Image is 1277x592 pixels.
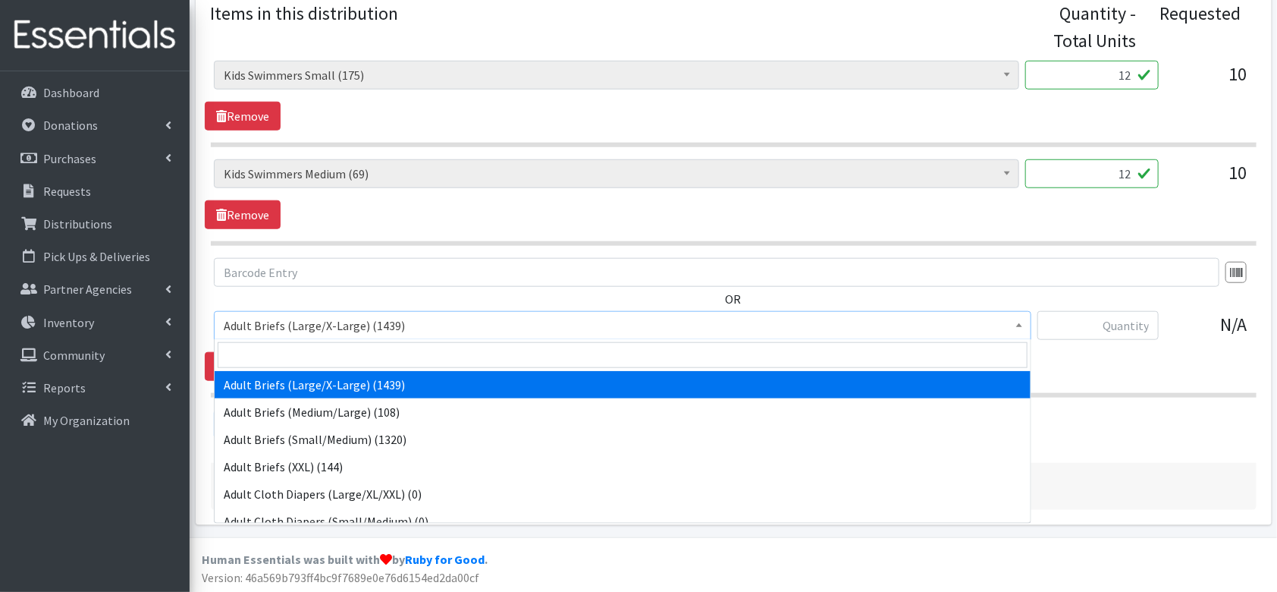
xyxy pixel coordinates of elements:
a: Pick Ups & Deliveries [6,241,184,272]
a: Donations [6,110,184,140]
p: Dashboard [43,85,99,100]
p: Requests [43,184,91,199]
p: My Organization [43,413,130,428]
a: Distributions [6,209,184,239]
p: Purchases [43,151,96,166]
div: N/A [1171,311,1247,352]
a: Partner Agencies [6,274,184,304]
p: Pick Ups & Deliveries [43,249,150,264]
a: Remove [205,200,281,229]
input: Quantity [1025,159,1159,188]
a: Reports [6,373,184,403]
a: Inventory [6,307,184,338]
strong: Human Essentials was built with by . [202,552,488,567]
a: Community [6,340,184,370]
span: Adult Briefs (Large/X-Large) (1439) [214,311,1031,340]
div: 10 [1171,61,1247,102]
input: Barcode Entry [214,258,1219,287]
span: Kids Swimmers Small (175) [214,61,1019,90]
input: Quantity [1025,61,1159,90]
p: Inventory [43,315,94,330]
li: Adult Briefs (Large/X-Large) (1439) [215,371,1031,398]
img: HumanEssentials [6,10,184,61]
p: Distributions [43,216,112,231]
a: My Organization [6,405,184,436]
span: Kids Swimmers Small (175) [224,65,1009,86]
span: Version: 46a569b793ff4bc9f7689e0e76d6154ed2da00cf [202,570,479,585]
li: Adult Briefs (Small/Medium) (1320) [215,426,1031,453]
a: Dashboard [6,77,184,108]
input: Quantity [1037,311,1159,340]
span: Adult Briefs (Large/X-Large) (1439) [224,315,1021,336]
li: Adult Cloth Diapers (Small/Medium) (0) [215,508,1031,535]
p: Reports [43,380,86,395]
label: OR [726,290,742,308]
span: Kids Swimmers Medium (69) [214,159,1019,188]
a: Ruby for Good [405,552,485,567]
a: Remove [205,102,281,131]
li: Adult Briefs (Medium/Large) (108) [215,398,1031,426]
li: Adult Cloth Diapers (Large/XL/XXL) (0) [215,480,1031,508]
div: 10 [1171,159,1247,200]
a: Requests [6,176,184,206]
p: Partner Agencies [43,282,132,297]
a: Remove [205,352,281,381]
a: Purchases [6,143,184,174]
p: Donations [43,118,98,133]
li: Adult Briefs (XXL) (144) [215,453,1031,480]
span: Kids Swimmers Medium (69) [224,163,1009,184]
p: Community [43,348,105,363]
